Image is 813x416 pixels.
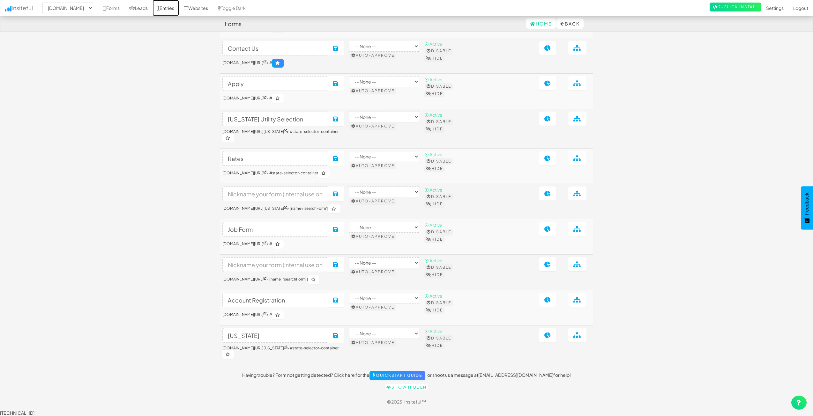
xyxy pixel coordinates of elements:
a: [DOMAIN_NAME][URL] [222,277,266,281]
button: Hide [424,236,444,243]
span: ⦿ Active [424,328,443,334]
button: Disable [425,83,453,90]
button: Disable [425,158,453,164]
span: Feedback [804,193,810,215]
button: Auto-approve [350,269,396,275]
h6: > # [222,310,344,319]
button: Hide [424,307,444,313]
input: Nickname your form (internal use only) [222,222,328,237]
button: Auto-approve [350,88,396,94]
span: ⦿ Active [424,41,443,47]
a: 2-Click Install [710,3,761,11]
button: Hide [424,272,444,278]
button: Auto-approve [350,52,396,59]
a: [DOMAIN_NAME][URL] [222,60,266,65]
button: Hide [424,91,444,97]
input: Nickname your form (internal use only) [222,293,328,307]
input: Nickname your form (internal use only) [222,328,328,343]
h6: > [name='searchForm'] [222,204,344,213]
span: ⦿ Active [424,151,443,157]
button: Disable [425,229,453,235]
button: Disable [425,48,453,54]
span: ⦿ Active [424,77,443,82]
input: Nickname your form (internal use only) [222,151,328,166]
input: Nickname your form (internal use only) [222,41,328,55]
button: Auto-approve [350,233,396,240]
a: [EMAIL_ADDRESS][DOMAIN_NAME] [478,372,553,378]
input: Nickname your form (internal use only) [222,186,328,201]
span: ⦿ Active [424,293,443,299]
button: Disable [425,119,453,125]
h6: > #state-selector-container [222,129,344,142]
button: Auto-approve [350,198,396,204]
h6: > # [222,59,344,68]
img: icon.png [5,6,11,11]
h4: Forms [225,21,242,27]
input: Nickname your form (internal use only) [222,76,328,91]
button: Auto-approve [350,163,396,169]
button: Disable [425,335,453,341]
span: ⦿ Active [424,187,443,193]
button: Hide [424,342,444,349]
a: [DOMAIN_NAME][URL][US_STATE] [222,129,287,134]
span: ⦿ Active [424,222,443,228]
button: Auto-approve [350,339,396,346]
button: Disable [425,264,453,271]
span: ⦿ Active [424,112,443,118]
a: Home [526,18,556,29]
p: Having trouble? Form not getting detected? Click here for the , or shoot us a message at for help! [220,371,593,380]
button: Auto-approve [350,123,396,129]
a: [DOMAIN_NAME][URL] [222,241,266,246]
a: Show hidden [385,384,428,390]
button: Back [556,18,584,29]
a: [DOMAIN_NAME][URL] [222,171,266,175]
h6: > #state-selector-container [222,169,344,178]
h6: > #state-selector-container [222,346,344,359]
input: Nickname your form (internal use only) [222,112,328,126]
h6: > # [222,240,344,249]
a: [DOMAIN_NAME][URL] [222,312,266,317]
a: [DOMAIN_NAME][URL] [222,96,266,100]
a: [DOMAIN_NAME][URL][US_STATE] [222,206,287,211]
h6: > [name='searchForm'] [222,275,344,284]
h6: > # [222,94,344,103]
span: ⦿ Active [424,258,443,263]
button: Feedback - Show survey [801,186,813,230]
button: Disable [425,300,453,306]
button: Hide [424,126,444,132]
button: Disable [425,193,453,200]
a: [DOMAIN_NAME][URL][US_STATE] [222,346,287,350]
a: Quickstart Guide [369,371,425,380]
button: Hide [424,55,444,62]
input: Nickname your form (internal use only) [222,257,328,272]
button: Hide [424,201,444,207]
button: Auto-approve [350,304,396,310]
button: Hide [424,165,444,172]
